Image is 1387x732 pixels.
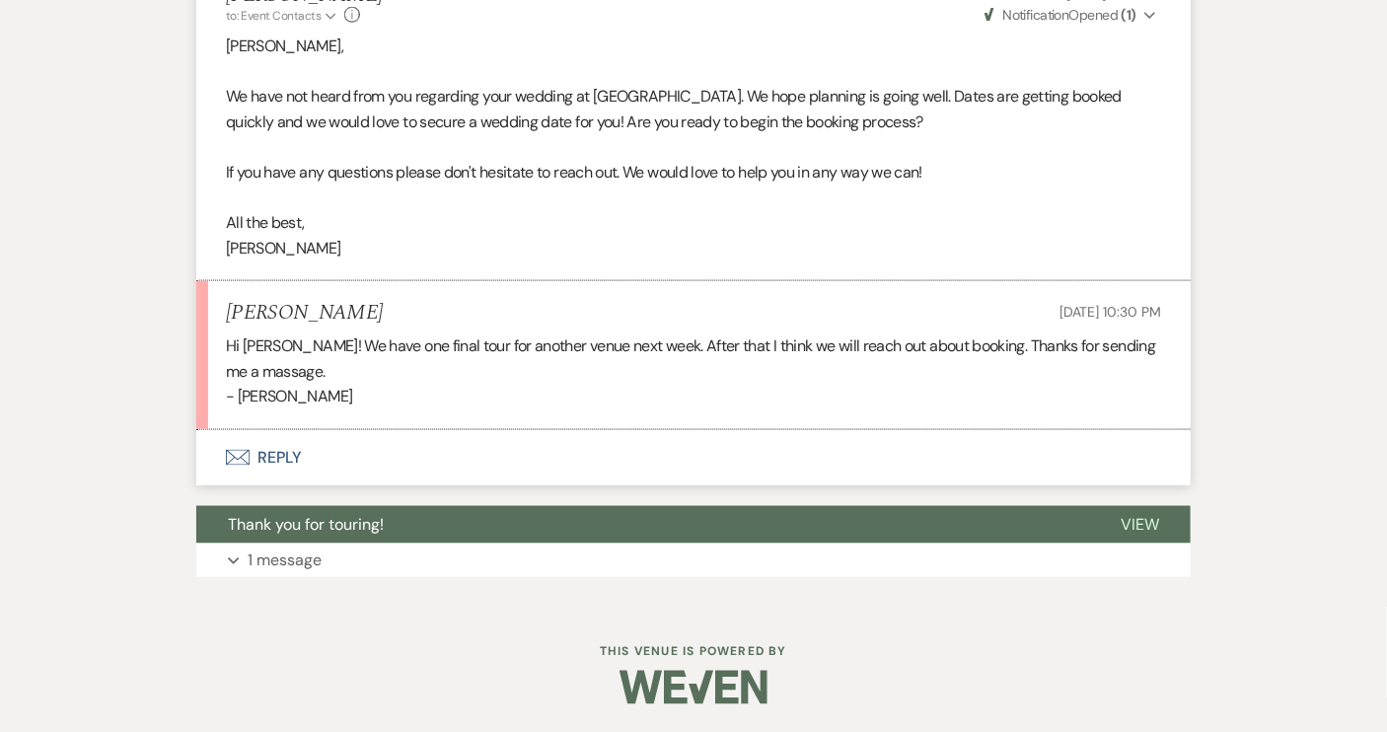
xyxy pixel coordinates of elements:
button: View [1089,506,1191,544]
span: Thank you for touring! [228,514,384,535]
p: Hi [PERSON_NAME]! We have one final tour for another venue next week. After that I think we will ... [226,333,1161,384]
button: NotificationOpened (1) [982,5,1161,26]
button: to: Event Contacts [226,7,339,25]
button: Thank you for touring! [196,506,1089,544]
h5: [PERSON_NAME] [226,301,383,326]
button: 1 message [196,544,1191,577]
p: If you have any questions please don't hesitate to reach out. We would love to help you in any wa... [226,160,1161,185]
p: [PERSON_NAME], [226,34,1161,59]
p: All the best, [226,210,1161,236]
img: Weven Logo [620,653,767,722]
span: Opened [985,6,1136,24]
p: 1 message [248,548,322,573]
span: Notification [1002,6,1068,24]
span: [DATE] 10:30 PM [1059,303,1161,321]
strong: ( 1 ) [1122,6,1136,24]
p: We have not heard from you regarding your wedding at [GEOGRAPHIC_DATA]. We hope planning is going... [226,84,1161,134]
span: to: Event Contacts [226,8,321,24]
span: View [1121,514,1159,535]
p: [PERSON_NAME] [226,236,1161,261]
p: - [PERSON_NAME] [226,384,1161,409]
button: Reply [196,430,1191,485]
